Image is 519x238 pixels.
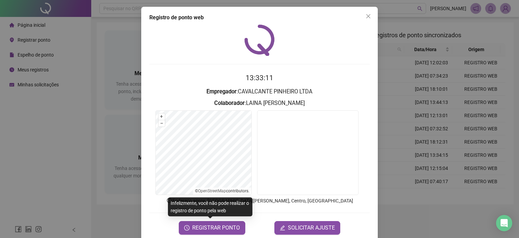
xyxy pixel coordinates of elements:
h3: : LAINA [PERSON_NAME] [149,99,370,108]
span: info-circle [166,197,172,203]
a: OpenStreetMap [198,189,226,193]
button: Close [363,11,374,22]
span: clock-circle [184,225,190,231]
time: 13:33:11 [246,74,273,82]
span: REGISTRAR PONTO [192,224,240,232]
h3: : CAVALCANTE PINHEIRO LTDA [149,87,370,96]
button: editSOLICITAR AJUSTE [274,221,340,235]
button: REGISTRAR PONTO [179,221,245,235]
div: Open Intercom Messenger [496,215,512,231]
button: + [158,113,165,120]
img: QRPoint [244,24,275,56]
span: close [366,14,371,19]
strong: Empregador [206,88,237,95]
span: edit [280,225,285,231]
p: Endereço aprox. : [GEOGRAPHIC_DATA][PERSON_NAME], Centro, [GEOGRAPHIC_DATA] [149,197,370,204]
span: SOLICITAR AJUSTE [288,224,335,232]
li: © contributors. [195,189,249,193]
strong: Colaborador [214,100,245,106]
div: Infelizmente, você não pode realizar o registro de ponto pela web [168,197,252,216]
button: – [158,120,165,127]
div: Registro de ponto web [149,14,370,22]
